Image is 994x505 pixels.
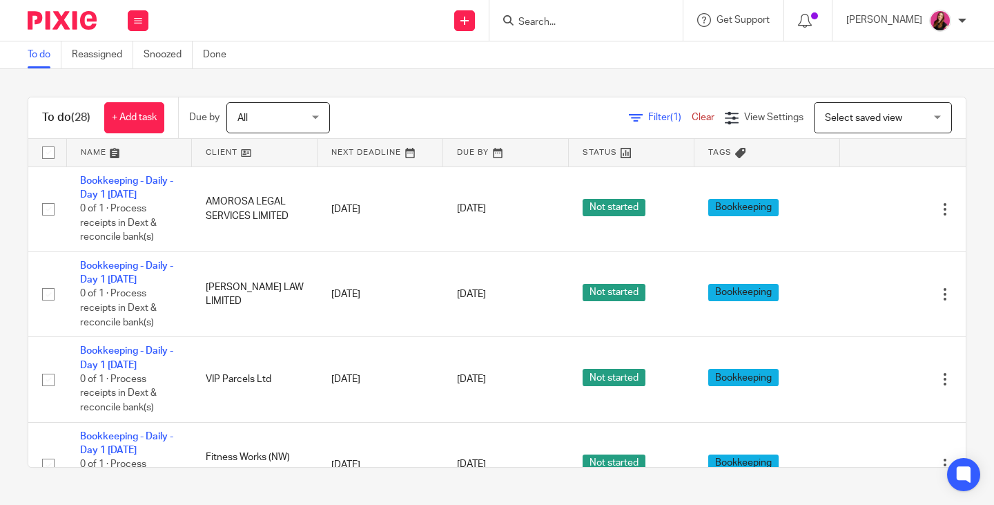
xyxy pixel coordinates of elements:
img: Pixie [28,11,97,30]
td: VIP Parcels Ltd [192,337,318,422]
td: [DATE] [318,251,443,336]
span: [DATE] [457,289,486,299]
a: Clear [692,113,714,122]
td: [DATE] [318,166,443,251]
span: [DATE] [457,204,486,214]
span: [DATE] [457,374,486,384]
span: Not started [583,284,645,301]
h1: To do [42,111,90,125]
td: [DATE] [318,337,443,422]
span: 0 of 1 · Process receipts in Dext & reconcile bank(s) [80,459,157,497]
span: Not started [583,369,645,386]
a: Bookkeeping - Daily - Day 1 [DATE] [80,176,173,200]
span: 0 of 1 · Process receipts in Dext & reconcile bank(s) [80,374,157,412]
span: Get Support [717,15,770,25]
a: Bookkeeping - Daily - Day 1 [DATE] [80,346,173,370]
td: [PERSON_NAME] LAW LIMITED [192,251,318,336]
span: 0 of 1 · Process receipts in Dext & reconcile bank(s) [80,204,157,242]
input: Search [517,17,641,29]
span: (1) [670,113,681,122]
a: Snoozed [144,41,193,68]
span: 0 of 1 · Process receipts in Dext & reconcile bank(s) [80,289,157,327]
a: Reassigned [72,41,133,68]
img: 21.png [929,10,951,32]
a: To do [28,41,61,68]
a: Bookkeeping - Daily - Day 1 [DATE] [80,432,173,455]
span: Not started [583,199,645,216]
span: View Settings [744,113,803,122]
span: Not started [583,455,645,472]
span: [DATE] [457,460,486,470]
p: [PERSON_NAME] [846,13,922,27]
a: Done [203,41,237,68]
p: Due by [189,111,220,124]
span: (28) [71,112,90,123]
span: Tags [708,149,732,156]
span: Bookkeeping [708,284,779,301]
span: Bookkeeping [708,455,779,472]
span: Bookkeeping [708,199,779,216]
span: Select saved view [825,113,902,123]
a: + Add task [104,102,164,133]
span: Filter [648,113,692,122]
span: Bookkeeping [708,369,779,386]
span: All [237,113,248,123]
a: Bookkeeping - Daily - Day 1 [DATE] [80,261,173,285]
td: AMOROSA LEGAL SERVICES LIMITED [192,166,318,251]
